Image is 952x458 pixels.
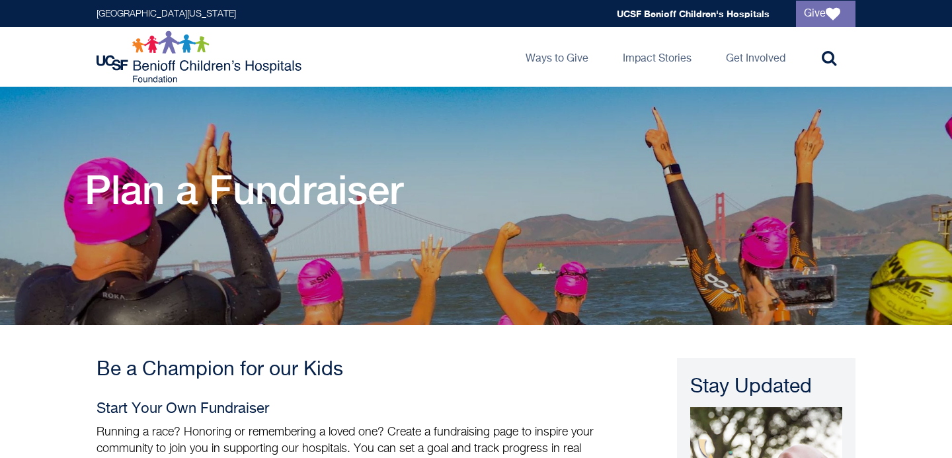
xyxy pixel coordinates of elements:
[715,27,796,87] a: Get Involved
[617,8,770,19] a: UCSF Benioff Children's Hospitals
[796,1,855,27] a: Give
[97,401,606,418] h4: Start Your Own Fundraiser
[515,27,599,87] a: Ways to Give
[97,30,305,83] img: Logo for UCSF Benioff Children's Hospitals Foundation
[690,374,842,400] div: Stay Updated
[612,27,702,87] a: Impact Stories
[85,166,403,212] h1: Plan a Fundraiser
[97,358,606,382] h3: Be a Champion for our Kids
[97,9,236,19] a: [GEOGRAPHIC_DATA][US_STATE]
